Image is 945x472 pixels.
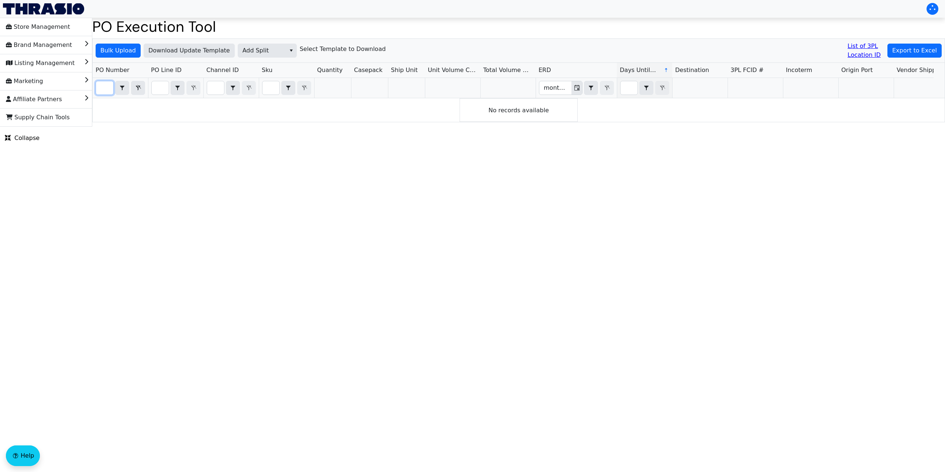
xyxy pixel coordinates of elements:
[96,81,113,95] input: Filter
[148,46,230,55] span: Download Update Template
[887,44,942,58] button: Export to Excel
[617,78,672,98] th: Filter
[151,66,182,75] span: PO Line ID
[6,21,70,33] span: Store Management
[6,57,75,69] span: Listing Management
[354,66,382,75] span: Casepack
[841,66,873,75] span: Origin Port
[131,81,145,95] button: Clear
[640,81,653,95] button: select
[731,66,764,75] span: 3PL FCID #
[262,81,279,95] input: Filter
[281,81,295,95] span: Choose Operator
[96,66,130,75] span: PO Number
[171,81,184,95] button: select
[171,81,185,95] span: Choose Operator
[144,44,235,58] button: Download Update Template
[262,66,272,75] span: Sku
[621,81,638,95] input: Filter
[848,42,884,59] a: List of 3PL Location ID
[428,66,477,75] span: Unit Volume CBM
[206,66,239,75] span: Channel ID
[282,81,295,95] button: select
[286,44,296,57] button: select
[226,81,240,95] span: Choose Operator
[203,78,259,98] th: Filter
[539,81,571,95] input: Filter
[116,81,129,95] button: select
[892,46,937,55] span: Export to Excel
[571,81,582,95] button: Toggle calendar
[675,66,709,75] span: Destination
[6,93,62,105] span: Affiliate Partners
[6,39,72,51] span: Brand Management
[5,134,39,143] span: Collapse
[6,112,70,123] span: Supply Chain Tools
[92,18,945,35] h1: PO Execution Tool
[536,78,617,98] th: Filter
[3,3,84,14] img: Thrasio Logo
[93,78,148,98] th: Filter
[584,81,598,95] span: Choose Operator
[539,66,551,75] span: ERD
[259,78,314,98] th: Filter
[639,81,653,95] span: Choose Operator
[115,81,129,95] span: Choose Operator
[584,81,598,95] button: select
[6,445,40,466] button: Help floatingactionbutton
[6,75,43,87] span: Marketing
[226,81,240,95] button: select
[96,44,141,58] button: Bulk Upload
[152,81,169,95] input: Filter
[391,66,418,75] span: Ship Unit
[786,66,812,75] span: Incoterm
[148,78,203,98] th: Filter
[21,451,34,460] span: Help
[620,66,658,75] span: Days Until ERD
[100,46,136,55] span: Bulk Upload
[483,66,533,75] span: Total Volume CBM
[207,81,224,95] input: Filter
[460,98,578,122] div: No records available
[317,66,343,75] span: Quantity
[243,46,281,55] span: Add Split
[300,45,386,52] h6: Select Template to Download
